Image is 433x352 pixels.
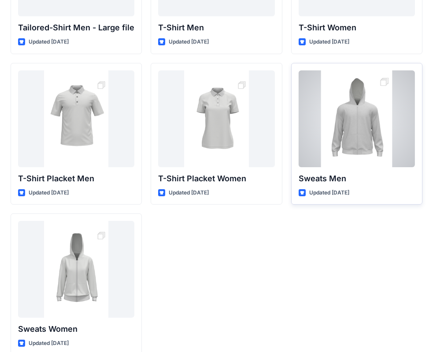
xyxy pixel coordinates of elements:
[18,172,134,185] p: T-Shirt Placket Men
[18,221,134,318] a: Sweats Women
[29,188,69,198] p: Updated [DATE]
[29,37,69,47] p: Updated [DATE]
[169,188,209,198] p: Updated [DATE]
[18,22,134,34] p: Tailored-Shirt Men - Large file
[299,70,415,167] a: Sweats Men
[158,22,274,34] p: T-Shirt Men
[299,172,415,185] p: Sweats Men
[309,37,349,47] p: Updated [DATE]
[158,70,274,167] a: T-Shirt Placket Women
[29,339,69,348] p: Updated [DATE]
[18,70,134,167] a: T-Shirt Placket Men
[299,22,415,34] p: T-Shirt Women
[18,323,134,335] p: Sweats Women
[158,172,274,185] p: T-Shirt Placket Women
[169,37,209,47] p: Updated [DATE]
[309,188,349,198] p: Updated [DATE]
